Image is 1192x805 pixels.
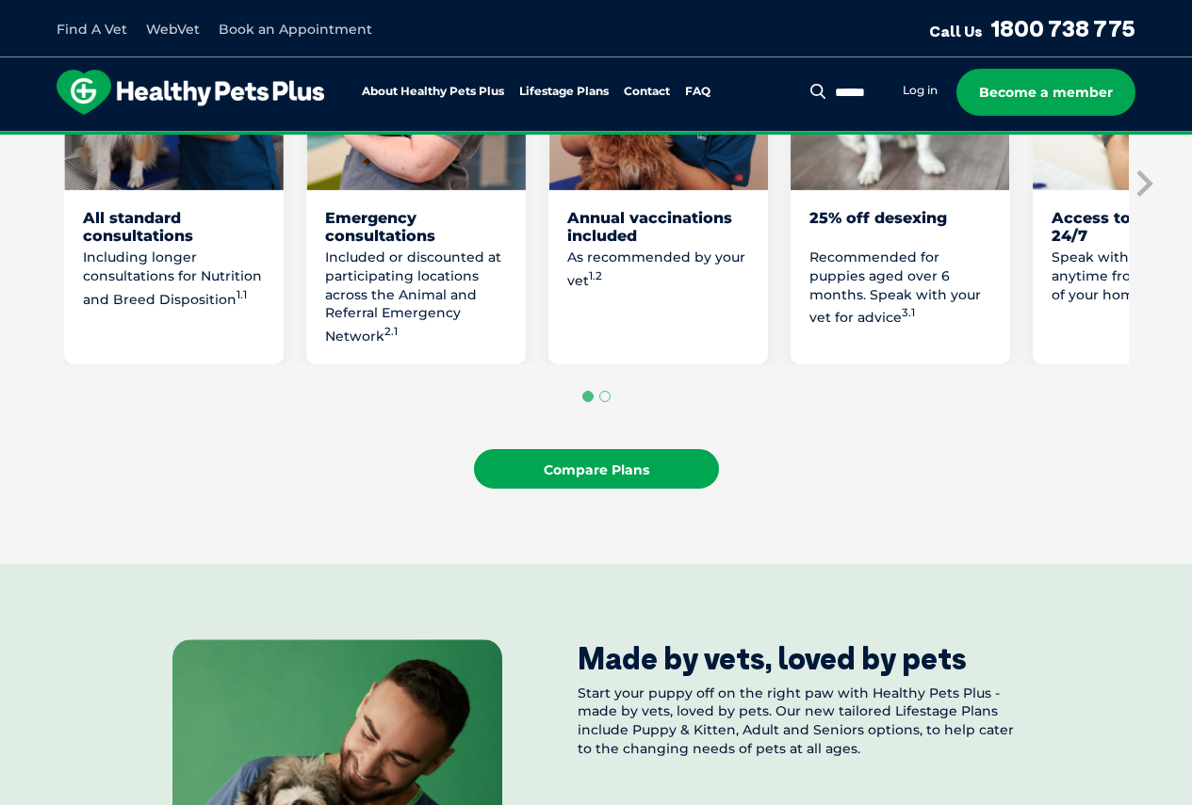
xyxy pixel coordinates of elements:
a: Book an Appointment [219,21,372,38]
a: Call Us1800 738 775 [929,14,1135,42]
button: Next slide [1129,169,1157,198]
a: Find A Vet [57,21,127,38]
a: Compare Plans [474,449,719,489]
p: Start your puppy off on the right paw with Healthy Pets Plus - made by vets, loved by pets. Our n... [578,684,1021,758]
button: Search [807,82,830,101]
sup: 1.1 [237,288,247,301]
a: Become a member [956,69,1135,116]
p: As recommended by your vet [567,249,749,290]
ul: Select a slide to show [64,388,1129,405]
p: Recommended for puppies aged over 6 months. Speak with your vet for advice [809,249,991,327]
span: Call Us [929,22,983,40]
div: All standard consultations [83,209,265,245]
a: WebVet [146,21,200,38]
span: Proactive, preventative wellness program designed to keep your pet healthier and happier for longer [244,132,948,149]
sup: 2.1 [384,325,398,338]
p: Including longer consultations for Nutrition and Breed Disposition [83,249,265,308]
a: About Healthy Pets Plus [362,86,504,98]
sup: 1.2 [589,269,602,282]
img: hpp-logo [57,70,324,115]
a: Log in [903,83,938,98]
button: Go to page 2 [599,391,611,402]
div: 25% off desexing [809,209,991,245]
a: Contact [624,86,670,98]
p: Included or discounted at participating locations across the Animal and Referral Emergency Network [325,249,507,346]
button: Go to page 1 [582,391,594,402]
div: Annual vaccinations included [567,209,749,245]
a: FAQ [685,86,710,98]
div: Made by vets, loved by pets [578,640,967,676]
div: Emergency consultations [325,209,507,245]
sup: 3.1 [902,306,915,319]
a: Lifestage Plans [519,86,609,98]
